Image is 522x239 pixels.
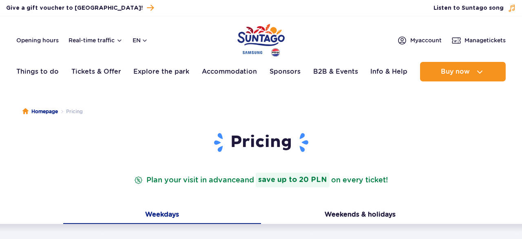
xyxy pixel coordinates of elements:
a: Park of Poland [237,20,285,58]
button: Listen to Suntago song [434,4,516,12]
a: Things to do [16,62,59,81]
li: Pricing [58,107,83,116]
a: Sponsors [270,62,301,81]
span: Buy now [441,68,470,75]
a: Give a gift voucher to [GEOGRAPHIC_DATA]! [6,2,154,13]
span: Manage tickets [464,36,506,44]
span: Listen to Suntago song [434,4,504,12]
button: Buy now [420,62,506,81]
button: en [133,36,148,44]
a: B2B & Events [313,62,358,81]
p: Plan your visit in advance on every ticket! [133,173,389,187]
a: Managetickets [451,35,506,45]
a: Myaccount [397,35,442,45]
span: My account [410,36,442,44]
button: Weekends & holidays [261,207,459,224]
span: Give a gift voucher to [GEOGRAPHIC_DATA]! [6,4,143,12]
button: Real-time traffic [69,37,123,44]
a: Opening hours [16,36,59,44]
strong: save up to 20 PLN [256,173,330,187]
a: Info & Help [370,62,407,81]
a: Tickets & Offer [71,62,121,81]
a: Explore the park [133,62,189,81]
a: Homepage [22,107,58,116]
a: Accommodation [202,62,257,81]
h1: Pricing [69,132,453,153]
button: Weekdays [63,207,261,224]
